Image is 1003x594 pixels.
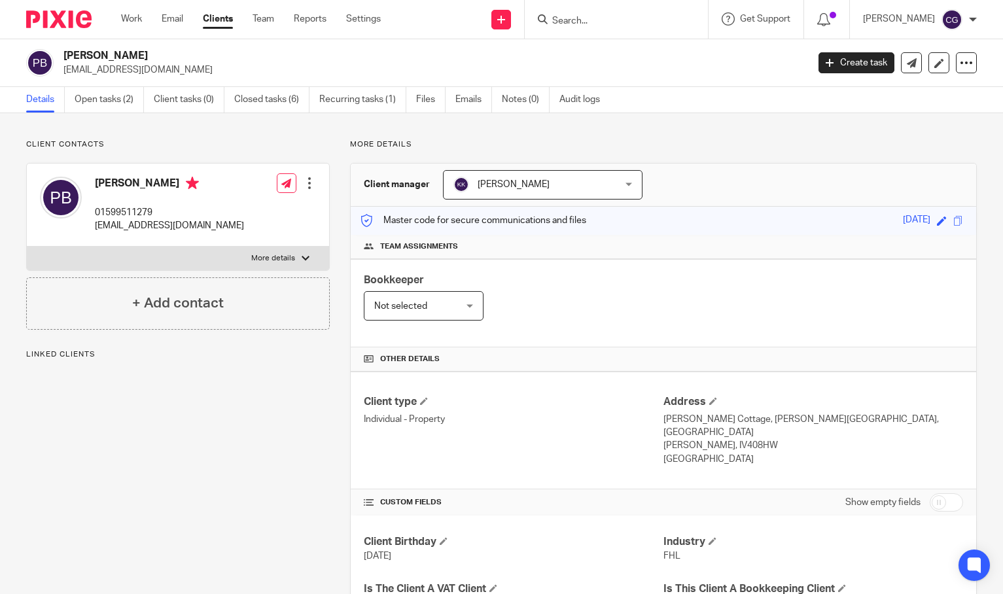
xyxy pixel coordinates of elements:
h3: Client manager [364,178,430,191]
a: Email [162,12,183,26]
h4: CUSTOM FIELDS [364,497,663,508]
p: [PERSON_NAME] Cottage, [PERSON_NAME][GEOGRAPHIC_DATA], [GEOGRAPHIC_DATA] [663,413,963,440]
a: Details [26,87,65,113]
h4: Client Birthday [364,535,663,549]
span: [DATE] [364,551,391,561]
span: Not selected [374,302,427,311]
p: [EMAIL_ADDRESS][DOMAIN_NAME] [63,63,799,77]
h4: Address [663,395,963,409]
p: [GEOGRAPHIC_DATA] [663,453,963,466]
a: Closed tasks (6) [234,87,309,113]
img: Pixie [26,10,92,28]
h4: + Add contact [132,293,224,313]
div: [DATE] [903,213,930,228]
a: Audit logs [559,87,610,113]
h4: [PERSON_NAME] [95,177,244,193]
img: svg%3E [941,9,962,30]
p: Linked clients [26,349,330,360]
p: Client contacts [26,139,330,150]
a: Emails [455,87,492,113]
h4: Client type [364,395,663,409]
span: Get Support [740,14,790,24]
a: Clients [203,12,233,26]
i: Primary [186,177,199,190]
a: Create task [818,52,894,73]
a: Reports [294,12,326,26]
span: FHL [663,551,680,561]
input: Search [551,16,669,27]
a: Work [121,12,142,26]
a: Recurring tasks (1) [319,87,406,113]
p: [EMAIL_ADDRESS][DOMAIN_NAME] [95,219,244,232]
h2: [PERSON_NAME] [63,49,652,63]
a: Files [416,87,446,113]
a: Open tasks (2) [75,87,144,113]
p: More details [350,139,977,150]
p: More details [251,253,295,264]
p: Individual - Property [364,413,663,426]
p: [PERSON_NAME], IV408HW [663,439,963,452]
img: svg%3E [40,177,82,218]
span: Team assignments [380,241,458,252]
a: Settings [346,12,381,26]
img: svg%3E [453,177,469,192]
img: svg%3E [26,49,54,77]
span: Bookkeeper [364,275,424,285]
a: Team [253,12,274,26]
h4: Industry [663,535,963,549]
a: Notes (0) [502,87,550,113]
p: Master code for secure communications and files [361,214,586,227]
span: [PERSON_NAME] [478,180,550,189]
span: Other details [380,354,440,364]
label: Show empty fields [845,496,921,509]
a: Client tasks (0) [154,87,224,113]
p: 01599511279 [95,206,244,219]
p: [PERSON_NAME] [863,12,935,26]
